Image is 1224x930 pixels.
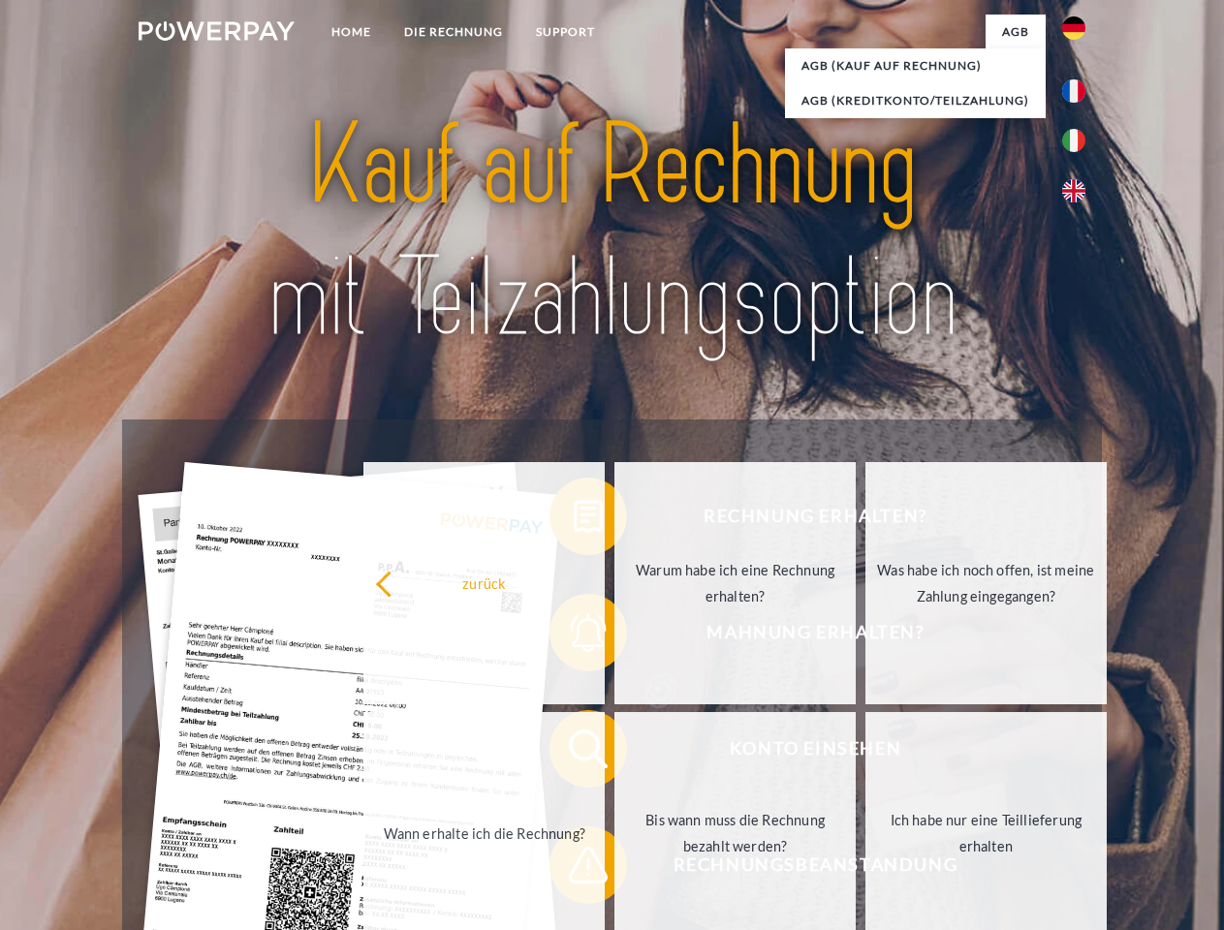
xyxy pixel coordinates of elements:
[139,21,295,41] img: logo-powerpay-white.svg
[519,15,612,49] a: SUPPORT
[185,93,1039,371] img: title-powerpay_de.svg
[865,462,1107,704] a: Was habe ich noch offen, ist meine Zahlung eingegangen?
[785,48,1046,83] a: AGB (Kauf auf Rechnung)
[388,15,519,49] a: DIE RECHNUNG
[1062,129,1085,152] img: it
[626,557,844,609] div: Warum habe ich eine Rechnung erhalten?
[877,807,1095,859] div: Ich habe nur eine Teillieferung erhalten
[785,83,1046,118] a: AGB (Kreditkonto/Teilzahlung)
[1062,179,1085,202] img: en
[1062,79,1085,103] img: fr
[375,820,593,846] div: Wann erhalte ich die Rechnung?
[1062,16,1085,40] img: de
[315,15,388,49] a: Home
[877,557,1095,609] div: Was habe ich noch offen, ist meine Zahlung eingegangen?
[375,570,593,596] div: zurück
[986,15,1046,49] a: agb
[626,807,844,859] div: Bis wann muss die Rechnung bezahlt werden?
